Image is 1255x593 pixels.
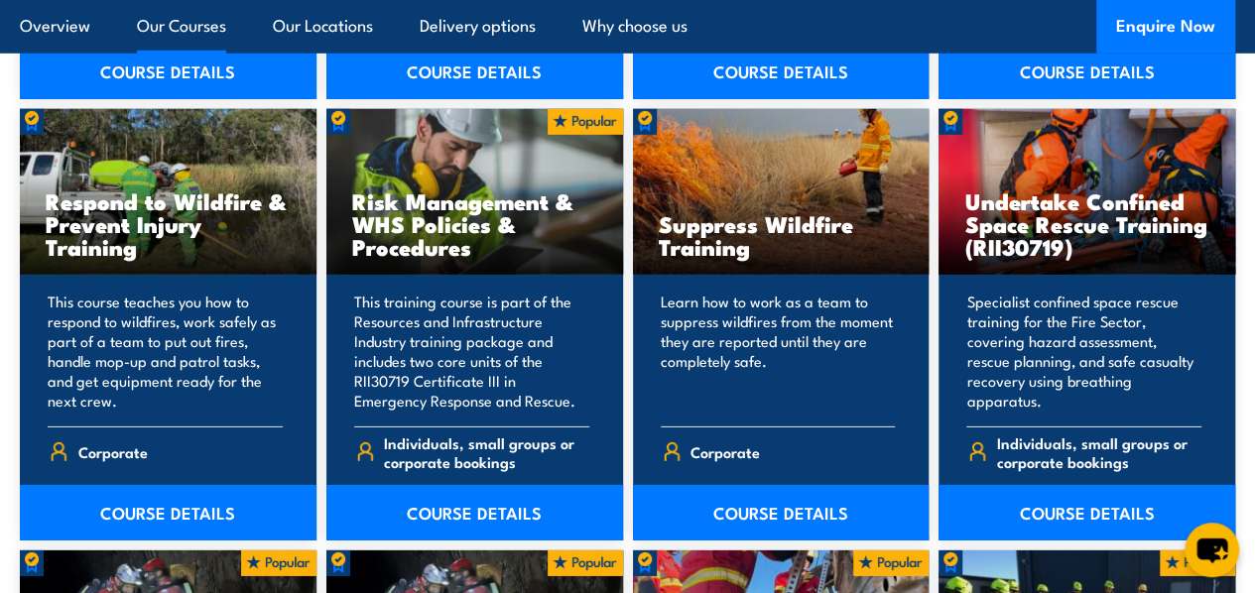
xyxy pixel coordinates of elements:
h3: Suppress Wildfire Training [659,212,904,258]
p: Specialist confined space rescue training for the Fire Sector, covering hazard assessment, rescue... [966,292,1201,411]
h3: Risk Management & WHS Policies & Procedures [352,189,597,258]
h3: Undertake Confined Space Rescue Training (RII30719) [964,189,1209,258]
button: chat-button [1185,523,1239,577]
a: COURSE DETAILS [326,485,623,540]
a: COURSE DETAILS [20,44,316,99]
p: This training course is part of the Resources and Infrastructure Industry training package and in... [354,292,589,411]
h3: Respond to Wildfire & Prevent Injury Training [46,189,291,258]
span: Individuals, small groups or corporate bookings [997,433,1201,471]
span: Corporate [78,436,148,467]
a: COURSE DETAILS [20,485,316,540]
a: COURSE DETAILS [633,44,930,99]
a: COURSE DETAILS [326,44,623,99]
a: COURSE DETAILS [633,485,930,540]
span: Individuals, small groups or corporate bookings [384,433,588,471]
p: Learn how to work as a team to suppress wildfires from the moment they are reported until they ar... [661,292,896,411]
a: COURSE DETAILS [939,44,1235,99]
a: COURSE DETAILS [939,485,1235,540]
p: This course teaches you how to respond to wildfires, work safely as part of a team to put out fir... [48,292,283,411]
span: Corporate [690,436,760,467]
